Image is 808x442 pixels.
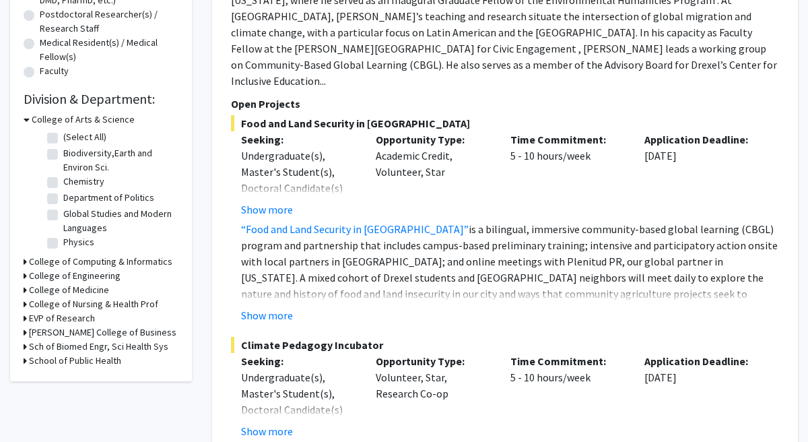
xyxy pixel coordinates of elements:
label: Global Studies and Modern Languages [63,208,175,236]
p: Seeking: [241,132,356,148]
p: Opportunity Type: [376,354,490,370]
label: Chemistry [63,175,104,189]
div: [DATE] [634,132,769,218]
p: Time Commitment: [510,132,625,148]
label: Department of Politics [63,191,154,206]
div: Academic Credit, Volunteer, Star [366,132,500,218]
iframe: Chat [10,381,57,432]
label: Biodiversity,Earth and Environ Sci. [63,147,175,175]
button: Show more [241,424,293,440]
h3: College of Computing & Informatics [29,255,172,270]
p: Seeking: [241,354,356,370]
a: “Food and Land Security in [GEOGRAPHIC_DATA]” [241,223,469,236]
p: is a bilingual, immersive community-based global learning (CBGL) program and partnership that inc... [241,222,779,319]
p: Application Deadline: [644,132,759,148]
h3: College of Engineering [29,270,121,284]
h2: Division & Department: [24,92,178,108]
label: Physics [63,236,94,250]
p: Application Deadline: [644,354,759,370]
h3: College of Arts & Science [32,113,135,127]
p: Time Commitment: [510,354,625,370]
button: Show more [241,308,293,324]
button: Show more [241,202,293,218]
span: Food and Land Security in [GEOGRAPHIC_DATA] [231,116,779,132]
label: Postdoctoral Researcher(s) / Research Staff [40,8,178,36]
h3: College of Nursing & Health Prof [29,298,158,312]
div: 5 - 10 hours/week [500,132,635,218]
div: Undergraduate(s), Master's Student(s), Doctoral Candidate(s) (PhD, MD, DMD, PharmD, etc.) [241,148,356,229]
label: Medical Resident(s) / Medical Fellow(s) [40,36,178,65]
div: Volunteer, Star, Research Co-op [366,354,500,440]
h3: EVP of Research [29,312,95,326]
div: [DATE] [634,354,769,440]
p: Open Projects [231,96,779,113]
div: 5 - 10 hours/week [500,354,635,440]
span: Climate Pedagogy Incubator [231,338,779,354]
h3: [PERSON_NAME] College of Business [29,326,176,340]
h3: College of Medicine [29,284,109,298]
p: Opportunity Type: [376,132,490,148]
h3: School of Public Health [29,354,121,369]
h3: Sch of Biomed Engr, Sci Health Sys [29,340,168,354]
label: (Select All) [63,131,106,145]
label: Faculty [40,65,69,79]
